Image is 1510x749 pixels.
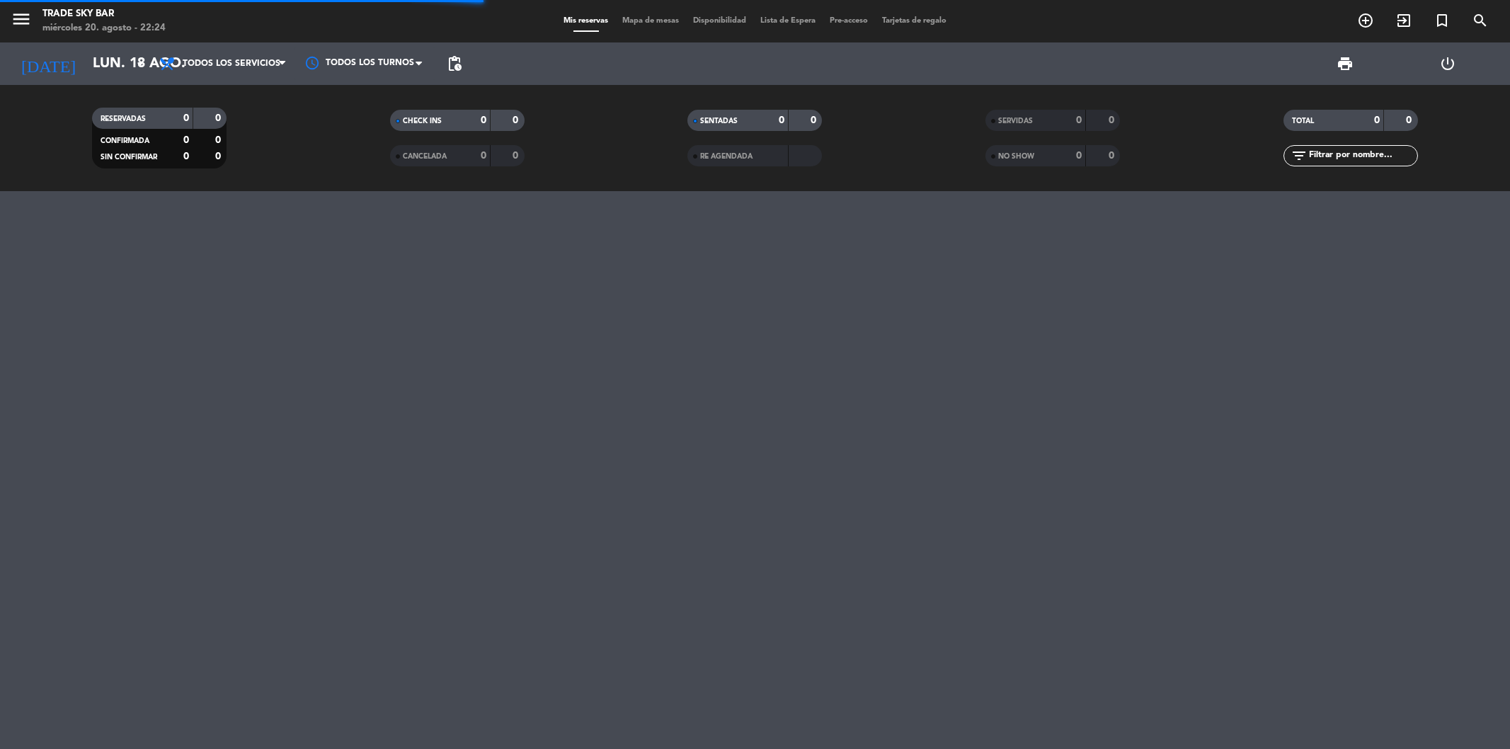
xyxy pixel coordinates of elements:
[998,118,1033,125] span: SERVIDAS
[1308,148,1417,164] input: Filtrar por nombre...
[11,8,32,30] i: menu
[1109,115,1117,125] strong: 0
[132,55,149,72] i: arrow_drop_down
[183,59,280,69] span: Todos los servicios
[615,17,686,25] span: Mapa de mesas
[42,7,166,21] div: Trade Sky Bar
[481,115,486,125] strong: 0
[779,115,784,125] strong: 0
[183,151,189,161] strong: 0
[446,55,463,72] span: pending_actions
[1357,12,1374,29] i: add_circle_outline
[1076,151,1082,161] strong: 0
[215,135,224,145] strong: 0
[686,17,753,25] span: Disponibilidad
[481,151,486,161] strong: 0
[1406,115,1414,125] strong: 0
[823,17,875,25] span: Pre-acceso
[1076,115,1082,125] strong: 0
[700,118,738,125] span: SENTADAS
[215,113,224,123] strong: 0
[998,153,1034,160] span: NO SHOW
[1396,42,1499,85] div: LOG OUT
[1374,115,1380,125] strong: 0
[11,8,32,35] button: menu
[42,21,166,35] div: miércoles 20. agosto - 22:24
[1439,55,1456,72] i: power_settings_new
[1434,12,1451,29] i: turned_in_not
[1337,55,1354,72] span: print
[1292,118,1314,125] span: TOTAL
[183,135,189,145] strong: 0
[403,118,442,125] span: CHECK INS
[403,153,447,160] span: CANCELADA
[700,153,753,160] span: RE AGENDADA
[556,17,615,25] span: Mis reservas
[215,151,224,161] strong: 0
[875,17,954,25] span: Tarjetas de regalo
[101,137,149,144] span: CONFIRMADA
[513,115,521,125] strong: 0
[101,154,157,161] span: SIN CONFIRMAR
[11,48,86,79] i: [DATE]
[753,17,823,25] span: Lista de Espera
[1472,12,1489,29] i: search
[1291,147,1308,164] i: filter_list
[183,113,189,123] strong: 0
[513,151,521,161] strong: 0
[1395,12,1412,29] i: exit_to_app
[1109,151,1117,161] strong: 0
[101,115,146,122] span: RESERVADAS
[811,115,819,125] strong: 0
